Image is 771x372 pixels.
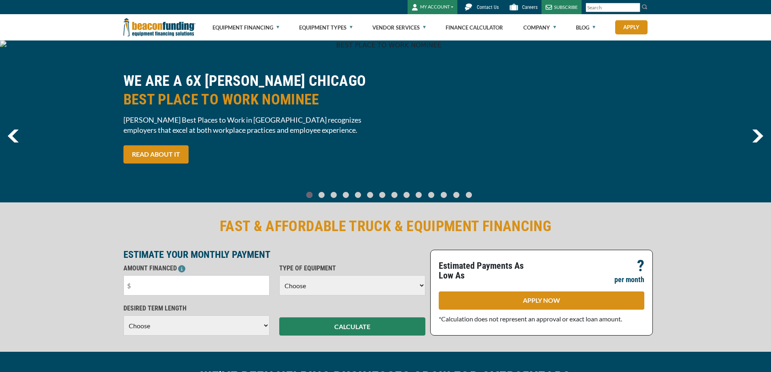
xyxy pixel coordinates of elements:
img: Beacon Funding Corporation logo [123,14,195,40]
a: Equipment Types [299,15,353,40]
a: Go To Slide 9 [414,191,424,198]
a: Go To Slide 5 [365,191,375,198]
a: READ ABOUT IT [123,145,189,164]
a: Go To Slide 0 [305,191,314,198]
a: Apply [615,20,648,34]
img: Left Navigator [8,130,19,142]
a: Finance Calculator [446,15,503,40]
p: ? [637,261,644,271]
p: TYPE OF EQUIPMENT [279,264,425,273]
span: Careers [522,4,537,10]
h2: WE ARE A 6X [PERSON_NAME] CHICAGO [123,72,381,109]
a: Clear search text [632,4,638,11]
h2: FAST & AFFORDABLE TRUCK & EQUIPMENT FINANCING [123,217,648,236]
img: Search [641,4,648,10]
a: previous [8,130,19,142]
a: Go To Slide 8 [402,191,412,198]
a: Go To Slide 12 [451,191,461,198]
p: ESTIMATE YOUR MONTHLY PAYMENT [123,250,425,259]
p: DESIRED TERM LENGTH [123,304,270,313]
p: per month [614,275,644,285]
span: Contact Us [477,4,499,10]
img: Right Navigator [752,130,763,142]
a: next [752,130,763,142]
a: Go To Slide 11 [439,191,449,198]
a: Go To Slide 3 [341,191,351,198]
a: Go To Slide 10 [426,191,436,198]
p: AMOUNT FINANCED [123,264,270,273]
a: Go To Slide 7 [390,191,399,198]
input: $ [123,275,270,295]
p: Estimated Payments As Low As [439,261,537,281]
input: Search [586,3,640,12]
span: [PERSON_NAME] Best Places to Work in [GEOGRAPHIC_DATA] recognizes employers that excel at both wo... [123,115,381,135]
span: *Calculation does not represent an approval or exact loan amount. [439,315,622,323]
a: Go To Slide 13 [464,191,474,198]
a: Blog [576,15,595,40]
a: Go To Slide 2 [329,191,339,198]
span: BEST PLACE TO WORK NOMINEE [123,90,381,109]
a: Vendor Services [372,15,426,40]
a: Equipment Financing [212,15,279,40]
a: Company [523,15,556,40]
a: Go To Slide 4 [353,191,363,198]
a: APPLY NOW [439,291,644,310]
a: Go To Slide 6 [378,191,387,198]
button: CALCULATE [279,317,425,336]
a: Go To Slide 1 [317,191,327,198]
